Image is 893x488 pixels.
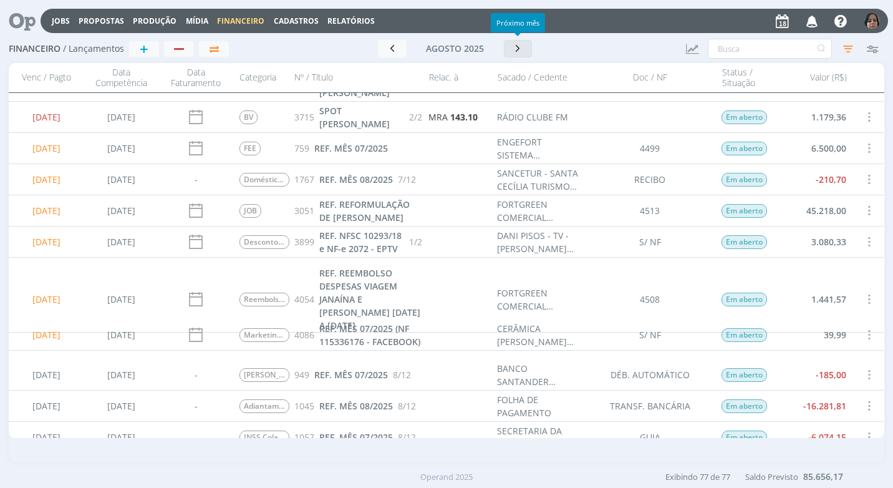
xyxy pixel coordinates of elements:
[585,422,716,452] div: GUIA
[9,266,84,332] div: [DATE]
[84,359,158,390] div: [DATE]
[319,105,390,130] span: SPOT [PERSON_NAME]
[585,67,716,89] div: Doc / NF
[398,399,416,412] span: 8/12
[314,142,388,154] span: REF. MÊS 07/2025
[294,368,309,381] span: 949
[393,368,411,381] span: 8/12
[158,422,233,452] div: -
[498,229,579,255] div: DANI PISOS - TV - [PERSON_NAME] DOS REIS LTDA
[778,102,853,132] div: 1.179,36
[585,227,716,257] div: S/ NF
[778,391,853,421] div: -16.281,81
[498,362,579,388] div: BANCO SANTANDER BRASIL S.A.
[498,198,579,224] div: FORTGREEN COMERCIAL AGRICOLA LTDA
[498,286,579,313] div: FORTGREEN COMERCIAL AGRICOLA LTDA
[319,431,393,443] span: REF. MÊS 07/2025
[745,471,798,482] span: Saldo Previsto
[398,173,416,186] span: 7/12
[294,293,314,306] span: 4054
[778,164,853,195] div: -210,70
[319,198,422,224] a: REF. REFORMULAÇÃO DE [PERSON_NAME]
[239,293,289,306] span: Reembolsos
[239,431,289,444] span: INSS Colaboradores
[294,142,309,155] span: 759
[778,67,853,89] div: Valor (R$)
[182,16,212,26] button: Mídia
[319,74,390,99] span: SPOT [PERSON_NAME]
[84,320,158,350] div: [DATE]
[52,16,70,26] a: Jobs
[722,142,768,155] span: Em aberto
[319,266,422,332] a: REF. REEMBOLSO DESPESAS VIAGEM JANAÍNA E [PERSON_NAME] [DATE] A [DATE]
[319,322,422,348] a: REF. MÊS 07/2025 (NF 115336176 - FACEBOOK)
[294,235,314,248] span: 3899
[84,164,158,195] div: [DATE]
[239,328,289,342] span: Marketing Digital
[9,227,84,257] div: [DATE]
[778,195,853,226] div: 45.218,00
[294,72,333,83] span: Nº / Título
[294,399,314,412] span: 1045
[722,431,768,444] span: Em aberto
[233,67,289,89] div: Categoria
[585,391,716,421] div: TRANSF. BANCÁRIA
[585,195,716,226] div: 4513
[217,16,264,26] span: Financeiro
[239,235,289,249] span: Desconto Padrão
[270,16,322,26] button: Cadastros
[319,229,404,255] a: REF. NFSC 10293/18 e NF-e 2072 - EPTV
[84,391,158,421] div: [DATE]
[84,422,158,452] div: [DATE]
[722,110,768,124] span: Em aberto
[79,16,124,26] a: Propostas
[722,399,768,413] span: Em aberto
[864,13,880,29] img: 6
[84,266,158,332] div: [DATE]
[426,42,484,54] span: agosto 2025
[319,230,402,255] span: REF. NFSC 10293/18 e NF-e 2072 - EPTV
[407,40,504,57] button: agosto 2025
[239,110,258,124] span: BV
[491,67,585,89] div: Sacado / Cedente
[158,359,233,390] div: -
[314,369,388,381] span: REF. MÊS 07/2025
[9,133,84,163] div: [DATE]
[133,16,176,26] a: Produção
[778,227,853,257] div: 3.080,33
[158,391,233,421] div: -
[327,16,375,26] a: Relatórios
[491,13,545,32] div: Próximo mês
[498,110,569,124] div: RÁDIO CLUBE FM
[9,422,84,452] div: [DATE]
[585,164,716,195] div: RECIBO
[722,293,768,306] span: Em aberto
[778,422,853,452] div: -6.074,15
[324,16,379,26] button: Relatórios
[9,102,84,132] div: [DATE]
[319,198,410,223] span: REF. REFORMULAÇÃO DE [PERSON_NAME]
[778,133,853,163] div: 6.500,00
[239,142,261,155] span: FEE
[239,204,261,218] span: JOB
[585,133,716,163] div: 4499
[585,320,716,350] div: S/ NF
[294,328,314,341] span: 4086
[319,104,404,130] a: SPOT [PERSON_NAME]
[63,44,124,54] span: / Lançamentos
[665,471,730,482] span: Exibindo 77 de 77
[722,173,768,187] span: Em aberto
[9,195,84,226] div: [DATE]
[410,235,423,248] span: 1/2
[423,67,491,89] div: Relac. à
[778,359,853,390] div: -185,00
[294,173,314,186] span: 1767
[319,399,393,412] a: REF. MÊS 08/2025
[319,323,420,348] span: REF. MÊS 07/2025 (NF 115336176 - FACEBOOK)
[75,16,128,26] button: Propostas
[158,164,233,195] div: -
[274,16,319,26] span: Cadastros
[9,320,84,350] div: [DATE]
[314,368,388,381] a: REF. MÊS 07/2025
[48,16,74,26] button: Jobs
